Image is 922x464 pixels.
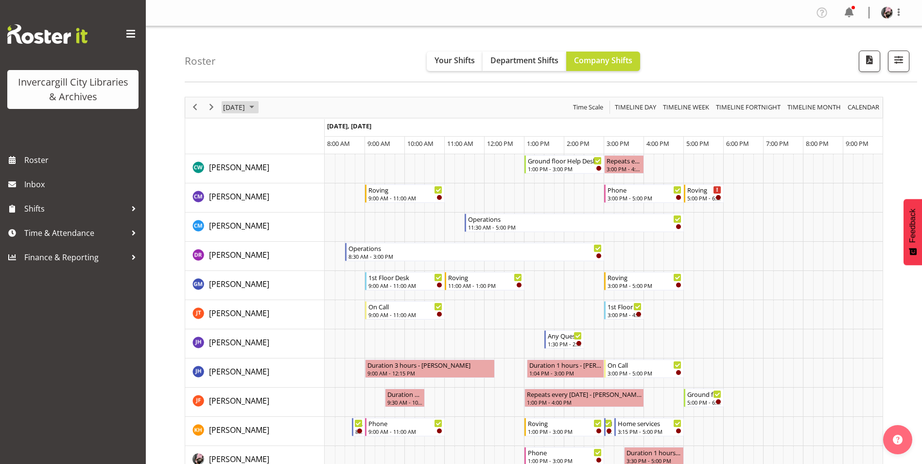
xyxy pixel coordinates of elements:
[786,101,843,113] button: Timeline Month
[407,139,434,148] span: 10:00 AM
[608,272,681,282] div: Roving
[220,97,260,118] div: September 16, 2025
[893,435,903,445] img: help-xxl-2.png
[766,139,789,148] span: 7:00 PM
[881,7,893,18] img: keyu-chenf658e1896ed4c5c14a0b283e0d53a179.png
[222,101,259,113] button: September 2025
[846,101,881,113] button: Month
[185,329,325,358] td: Jill Harpur resource
[608,185,681,195] div: Phone
[714,101,783,113] button: Fortnight
[365,359,495,378] div: Jillian Hunter"s event - Duration 3 hours - Jillian Hunter Begin From Tuesday, September 16, 2025...
[185,271,325,300] td: Gabriel McKay Smith resource
[527,398,642,406] div: 1:00 PM - 4:00 PM
[608,369,681,377] div: 3:00 PM - 5:00 PM
[387,389,422,399] div: Duration 1 hours - [PERSON_NAME]
[567,139,590,148] span: 2:00 PM
[687,194,721,202] div: 5:00 PM - 6:00 PM
[24,226,126,240] span: Time & Attendance
[888,51,909,72] button: Filter Shifts
[847,101,880,113] span: calendar
[209,395,269,407] a: [PERSON_NAME]
[566,52,640,71] button: Company Shifts
[604,155,644,174] div: Catherine Wilson"s event - Repeats every tuesday - Catherine Wilson Begin From Tuesday, September...
[607,156,642,165] div: Repeats every [DATE] - [PERSON_NAME]
[614,101,657,113] span: Timeline Day
[468,223,681,231] div: 11:30 AM - 5:00 PM
[435,55,475,66] span: Your Shifts
[613,101,658,113] button: Timeline Day
[686,139,709,148] span: 5:00 PM
[715,101,782,113] span: Timeline Fortnight
[626,447,681,457] div: Duration 1 hours - [PERSON_NAME]
[185,388,325,417] td: Joanne Forbes resource
[367,369,492,377] div: 9:00 AM - 12:15 PM
[355,428,363,435] div: 8:40 AM - 9:00 AM
[572,101,604,113] span: Time Scale
[209,424,269,436] a: [PERSON_NAME]
[185,358,325,388] td: Jillian Hunter resource
[185,183,325,213] td: Chamique Mamolo resource
[185,242,325,271] td: Debra Robinson resource
[490,55,558,66] span: Department Shifts
[368,185,442,195] div: Roving
[548,340,582,348] div: 1:30 PM - 2:30 PM
[209,161,269,173] a: [PERSON_NAME]
[859,51,880,72] button: Download a PDF of the roster for the current day
[209,191,269,202] span: [PERSON_NAME]
[528,156,602,165] div: Ground floor Help Desk
[608,428,612,435] div: 3:00 PM - 3:15 PM
[524,418,604,436] div: Kaela Harley"s event - Roving Begin From Tuesday, September 16, 2025 at 1:00:00 PM GMT+12:00 Ends...
[185,55,216,67] h4: Roster
[544,330,584,349] div: Jill Harpur"s event - Any Questions Begin From Tuesday, September 16, 2025 at 1:30:00 PM GMT+12:0...
[607,165,642,173] div: 3:00 PM - 4:00 PM
[209,308,269,319] span: [PERSON_NAME]
[687,398,721,406] div: 5:00 PM - 6:00 PM
[646,139,669,148] span: 4:00 PM
[524,155,604,174] div: Catherine Wilson"s event - Ground floor Help Desk Begin From Tuesday, September 16, 2025 at 1:00:...
[465,214,684,232] div: Cindy Mulrooney"s event - Operations Begin From Tuesday, September 16, 2025 at 11:30:00 AM GMT+12...
[483,52,566,71] button: Department Shifts
[24,153,141,167] span: Roster
[786,101,842,113] span: Timeline Month
[368,272,442,282] div: 1st Floor Desk
[604,418,614,436] div: Kaela Harley"s event - New book tagging Begin From Tuesday, September 16, 2025 at 3:00:00 PM GMT+...
[368,418,442,428] div: Phone
[527,139,550,148] span: 1:00 PM
[209,337,269,348] span: [PERSON_NAME]
[7,24,87,44] img: Rosterit website logo
[528,418,602,428] div: Roving
[527,389,642,399] div: Repeats every [DATE] - [PERSON_NAME]
[604,359,684,378] div: Jillian Hunter"s event - On Call Begin From Tuesday, September 16, 2025 at 3:00:00 PM GMT+12:00 E...
[209,366,269,377] a: [PERSON_NAME]
[529,369,602,377] div: 1:04 PM - 3:00 PM
[448,272,522,282] div: Roving
[365,418,445,436] div: Kaela Harley"s event - Phone Begin From Tuesday, September 16, 2025 at 9:00:00 AM GMT+12:00 Ends ...
[368,428,442,435] div: 9:00 AM - 11:00 AM
[187,97,203,118] div: previous period
[614,418,684,436] div: Kaela Harley"s event - Home services Begin From Tuesday, September 16, 2025 at 3:15:00 PM GMT+12:...
[209,220,269,232] a: [PERSON_NAME]
[209,366,269,377] span: [PERSON_NAME]
[608,282,681,289] div: 3:00 PM - 5:00 PM
[367,139,390,148] span: 9:00 AM
[608,311,642,319] div: 3:00 PM - 4:00 PM
[608,194,681,202] div: 3:00 PM - 5:00 PM
[355,418,363,428] div: Newspapers
[726,139,749,148] span: 6:00 PM
[203,97,220,118] div: next period
[604,272,684,290] div: Gabriel McKay Smith"s event - Roving Begin From Tuesday, September 16, 2025 at 3:00:00 PM GMT+12:...
[365,272,445,290] div: Gabriel McKay Smith"s event - 1st Floor Desk Begin From Tuesday, September 16, 2025 at 9:00:00 AM...
[368,282,442,289] div: 9:00 AM - 11:00 AM
[448,282,522,289] div: 11:00 AM - 1:00 PM
[368,302,442,311] div: On Call
[524,389,644,407] div: Joanne Forbes"s event - Repeats every tuesday - Joanne Forbes Begin From Tuesday, September 16, 2...
[427,52,483,71] button: Your Shifts
[445,272,524,290] div: Gabriel McKay Smith"s event - Roving Begin From Tuesday, September 16, 2025 at 11:00:00 AM GMT+12...
[345,243,604,261] div: Debra Robinson"s event - Operations Begin From Tuesday, September 16, 2025 at 8:30:00 AM GMT+12:0...
[687,185,721,195] div: Roving
[806,139,829,148] span: 8:00 PM
[209,337,269,348] a: [PERSON_NAME]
